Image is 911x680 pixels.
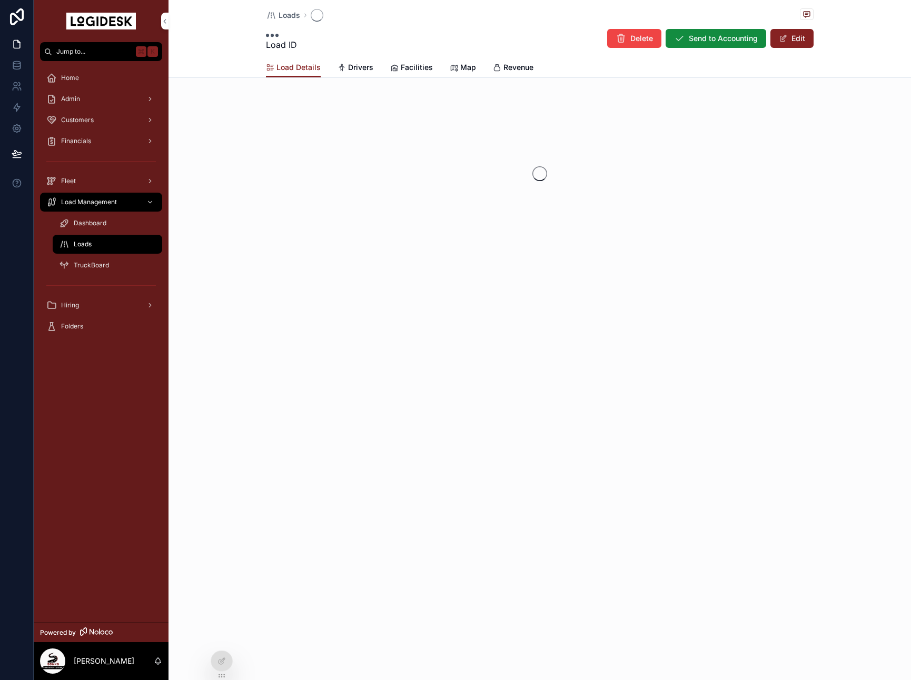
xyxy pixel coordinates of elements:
p: [PERSON_NAME] [74,656,134,666]
span: Loads [74,240,92,248]
span: Customers [61,116,94,124]
img: App logo [66,13,136,29]
span: Powered by [40,628,76,637]
a: Drivers [338,58,373,79]
span: Admin [61,95,80,103]
span: Home [61,74,79,82]
span: Load ID [266,38,297,51]
button: Edit [770,29,814,48]
span: Load Management [61,198,117,206]
a: Hiring [40,296,162,315]
span: Map [460,62,476,73]
a: Loads [53,235,162,254]
a: Load Management [40,193,162,212]
span: K [148,47,157,56]
a: Facilities [390,58,433,79]
a: Admin [40,89,162,108]
a: Load Details [266,58,321,78]
button: Delete [607,29,661,48]
button: Jump to...K [40,42,162,61]
a: Loads [266,10,300,21]
a: Folders [40,317,162,336]
a: Powered by [34,623,169,642]
span: Send to Accounting [689,33,758,44]
span: Facilities [401,62,433,73]
span: Revenue [503,62,533,73]
span: Jump to... [56,47,132,56]
a: Map [450,58,476,79]
span: Hiring [61,301,79,309]
a: Fleet [40,172,162,191]
span: Financials [61,137,91,145]
a: Dashboard [53,214,162,233]
span: Load Details [276,62,321,73]
a: Financials [40,132,162,151]
span: Delete [630,33,653,44]
a: Revenue [493,58,533,79]
span: Drivers [348,62,373,73]
span: Dashboard [74,219,106,227]
a: Home [40,68,162,87]
button: Send to Accounting [666,29,766,48]
a: Customers [40,111,162,129]
span: Loads [279,10,300,21]
div: scrollable content [34,61,169,349]
span: Fleet [61,177,76,185]
span: TruckBoard [74,261,109,269]
span: Folders [61,322,83,331]
a: TruckBoard [53,256,162,275]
